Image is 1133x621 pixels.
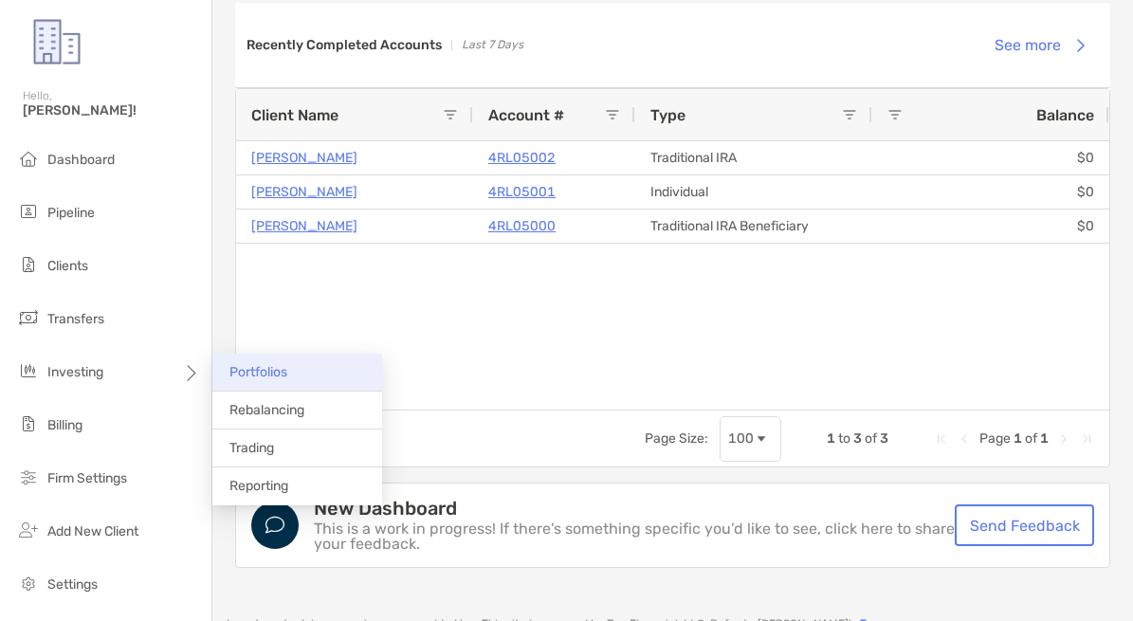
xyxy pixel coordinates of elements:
span: of [865,430,877,447]
span: Client Name [251,106,338,124]
a: 4RL05000 [488,214,556,238]
span: Trading [229,440,274,456]
span: to [838,430,850,447]
span: Billing [47,417,82,433]
div: Next Page [1056,431,1071,447]
span: Investing [47,364,103,380]
p: This is a work in progress! If there’s something specific you’d like to see, click here to share ... [314,521,955,552]
span: Pipeline [47,205,95,221]
span: Portfolios [229,364,287,380]
span: Dashboard [47,152,115,168]
img: Zoe Logo [23,8,91,76]
div: $0 [872,210,1109,243]
span: 3 [853,430,862,447]
h4: New Dashboard [314,499,955,518]
span: of [1025,430,1037,447]
img: clients icon [17,253,40,276]
img: billing icon [17,412,40,435]
span: 1 [1040,430,1049,447]
img: pipeline icon [17,200,40,223]
a: 4RL05002 [488,146,556,170]
a: [PERSON_NAME] [251,214,357,238]
button: See more [979,25,1099,66]
span: 3 [880,430,888,447]
div: Traditional IRA [635,141,872,174]
a: [PERSON_NAME] [251,180,357,204]
a: [PERSON_NAME] [251,146,357,170]
span: 1 [827,430,835,447]
span: Settings [47,576,98,593]
span: Clients [47,258,88,274]
div: First Page [934,431,949,447]
div: 100 [728,430,754,447]
span: Reporting [229,478,288,494]
span: 1 [1014,430,1022,447]
img: dashboard icon [17,147,40,170]
div: $0 [872,175,1109,209]
div: $0 [872,141,1109,174]
div: Page Size [720,416,781,462]
img: transfers icon [17,306,40,329]
img: settings icon [17,572,40,594]
p: Last 7 Days [462,33,523,57]
a: 4RL05001 [488,180,556,204]
span: Rebalancing [229,402,304,418]
span: Add New Client [47,523,138,539]
span: Transfers [47,311,104,327]
span: Firm Settings [47,470,127,486]
span: Page [979,430,1011,447]
div: Traditional IRA Beneficiary [635,210,872,243]
span: Balance [1036,106,1094,124]
a: Send Feedback [955,504,1094,546]
img: firm-settings icon [17,466,40,488]
img: investing icon [17,359,40,382]
h3: Recently Completed Accounts [247,37,442,53]
span: Type [650,106,685,124]
div: Individual [635,175,872,209]
span: Account # [488,106,564,124]
div: Last Page [1079,431,1094,447]
div: Page Size: [645,430,708,447]
span: [PERSON_NAME]! [23,102,200,119]
img: add_new_client icon [17,519,40,541]
div: Previous Page [957,431,972,447]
